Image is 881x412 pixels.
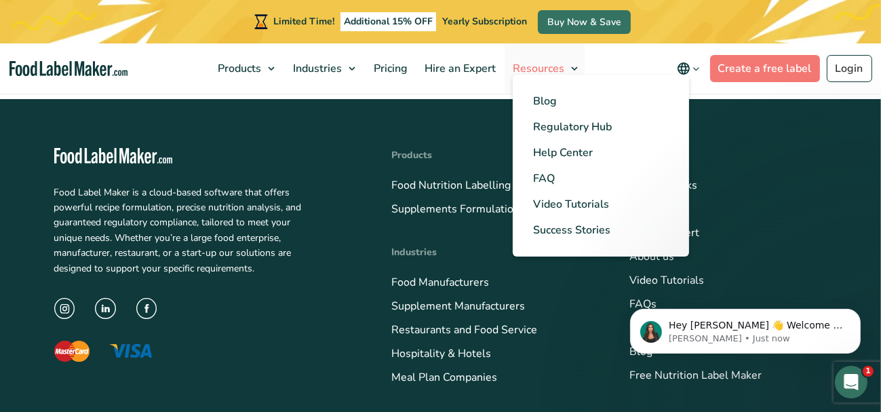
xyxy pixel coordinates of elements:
[366,43,413,94] a: Pricing
[210,43,281,94] a: Products
[391,322,537,337] a: Restaurants and Food Service
[420,61,497,76] span: Hire an Expert
[513,140,689,166] a: Help Center
[533,94,557,109] span: Blog
[513,88,689,114] a: Blog
[391,346,491,361] a: Hospitality & Hotels
[391,245,589,259] h4: Industries
[505,43,585,94] a: Resources
[863,366,874,377] span: 1
[54,298,75,319] img: instagram icon
[513,114,689,140] a: Regulatory Hub
[391,299,525,314] a: Supplement Manufacturers
[513,217,689,243] a: Success Stories
[835,366,867,398] iframe: Intercom live chat
[110,344,152,358] img: The Visa logo with blue letters and a yellow flick above the
[416,43,501,94] a: Hire an Expert
[629,273,704,288] a: Video Tutorials
[391,148,589,162] h4: Products
[391,275,489,290] a: Food Manufacturers
[442,15,527,28] span: Yearly Subscription
[391,178,511,193] a: Food Nutrition Labelling
[54,148,173,164] img: Food Label Maker - white
[533,223,610,238] span: Success Stories
[629,249,674,264] a: About us
[509,61,566,76] span: Resources
[629,368,762,383] a: Free Nutrition Label Maker
[610,280,881,375] iframe: Intercom notifications message
[710,55,820,82] a: Create a free label
[533,145,593,160] span: Help Center
[54,185,307,276] p: Food Label Maker is a cloud-based software that offers powerful recipe formulation, precise nutri...
[513,191,689,217] a: Video Tutorials
[370,61,409,76] span: Pricing
[340,12,436,31] span: Additional 15% OFF
[289,61,343,76] span: Industries
[214,61,262,76] span: Products
[391,202,578,217] a: Supplements Formulation & Labelling
[391,370,497,385] a: Meal Plan Companies
[533,197,609,212] span: Video Tutorials
[273,15,334,28] span: Limited Time!
[827,55,872,82] a: Login
[533,171,555,186] span: FAQ
[54,341,90,362] img: The Mastercard logo displaying a red circle saying
[285,43,362,94] a: Industries
[629,148,827,162] h4: Company
[538,10,631,34] a: Buy Now & Save
[533,119,612,134] span: Regulatory Hub
[513,166,689,191] a: FAQ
